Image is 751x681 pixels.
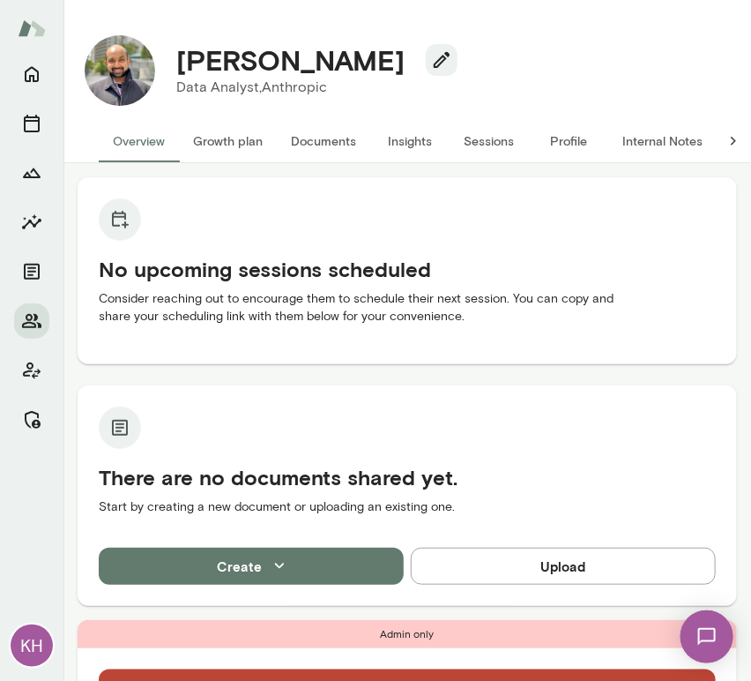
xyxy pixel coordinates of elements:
[370,120,450,162] button: Insights
[14,155,49,191] button: Growth Plan
[18,11,46,45] img: Mento
[176,77,443,98] p: Data Analyst, Anthropic
[14,402,49,438] button: Manage
[608,120,717,162] button: Internal Notes
[411,548,716,585] button: Upload
[14,205,49,240] button: Insights
[14,56,49,92] button: Home
[99,290,716,326] p: Consider reaching out to encourage them to schedule their next session. You can copy and share yo...
[14,106,49,141] button: Sessions
[450,120,529,162] button: Sessions
[11,625,53,667] div: KH
[529,120,608,162] button: Profile
[85,35,155,106] img: Krishna Sounderrajan
[99,120,179,162] button: Overview
[99,498,716,516] p: Start by creating a new document or uploading an existing one.
[99,548,404,585] button: Create
[99,463,716,491] h5: There are no documents shared yet.
[277,120,370,162] button: Documents
[14,353,49,388] button: Client app
[179,120,277,162] button: Growth plan
[78,620,737,648] div: Admin only
[14,303,49,339] button: Members
[14,254,49,289] button: Documents
[176,43,405,77] h4: [PERSON_NAME]
[99,255,716,283] h5: No upcoming sessions scheduled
